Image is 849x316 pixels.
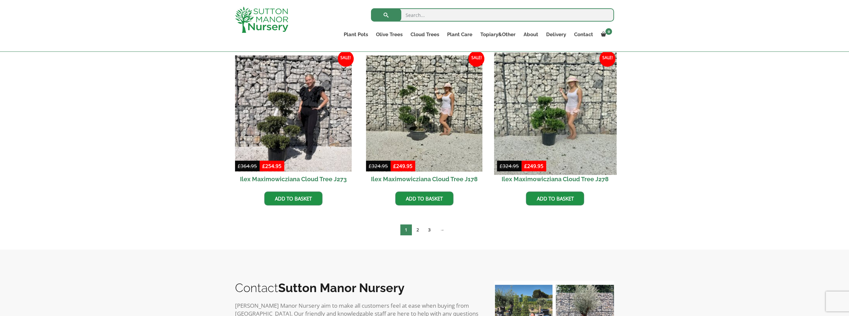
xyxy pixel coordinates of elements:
[235,224,614,238] nav: Product Pagination
[476,30,520,39] a: Topiary&Other
[235,55,352,187] a: Sale! Ilex Maximowicziana Cloud Tree J273
[520,30,542,39] a: About
[524,163,544,169] bdi: 249.95
[494,52,616,175] img: Ilex Maximowicziana Cloud Tree J278
[497,55,614,187] a: Sale! Ilex Maximowicziana Cloud Tree J278
[238,163,257,169] bdi: 364.95
[435,224,449,235] a: →
[407,30,443,39] a: Cloud Trees
[371,8,614,22] input: Search...
[468,51,484,67] span: Sale!
[500,163,519,169] bdi: 324.95
[393,163,396,169] span: £
[497,172,614,187] h2: Ilex Maximowicziana Cloud Tree J278
[264,192,322,205] a: Add to basket: “Ilex Maximowicziana Cloud Tree J273”
[597,30,614,39] a: 0
[393,163,413,169] bdi: 249.95
[524,163,527,169] span: £
[369,163,388,169] bdi: 324.95
[238,163,241,169] span: £
[412,224,424,235] a: Page 2
[443,30,476,39] a: Plant Care
[500,163,503,169] span: £
[570,30,597,39] a: Contact
[262,163,282,169] bdi: 254.95
[542,30,570,39] a: Delivery
[400,224,412,235] span: Page 1
[235,172,352,187] h2: Ilex Maximowicziana Cloud Tree J273
[395,192,453,205] a: Add to basket: “Ilex Maximowicziana Cloud Tree J178”
[372,30,407,39] a: Olive Trees
[235,55,352,172] img: Ilex Maximowicziana Cloud Tree J273
[369,163,372,169] span: £
[340,30,372,39] a: Plant Pots
[605,28,612,35] span: 0
[278,281,405,295] b: Sutton Manor Nursery
[338,51,354,67] span: Sale!
[424,224,435,235] a: Page 3
[235,7,288,33] img: logo
[599,51,615,67] span: Sale!
[366,172,483,187] h2: Ilex Maximowicziana Cloud Tree J178
[366,55,483,187] a: Sale! Ilex Maximowicziana Cloud Tree J178
[366,55,483,172] img: Ilex Maximowicziana Cloud Tree J178
[526,192,584,205] a: Add to basket: “Ilex Maximowicziana Cloud Tree J278”
[262,163,265,169] span: £
[235,281,481,295] h2: Contact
